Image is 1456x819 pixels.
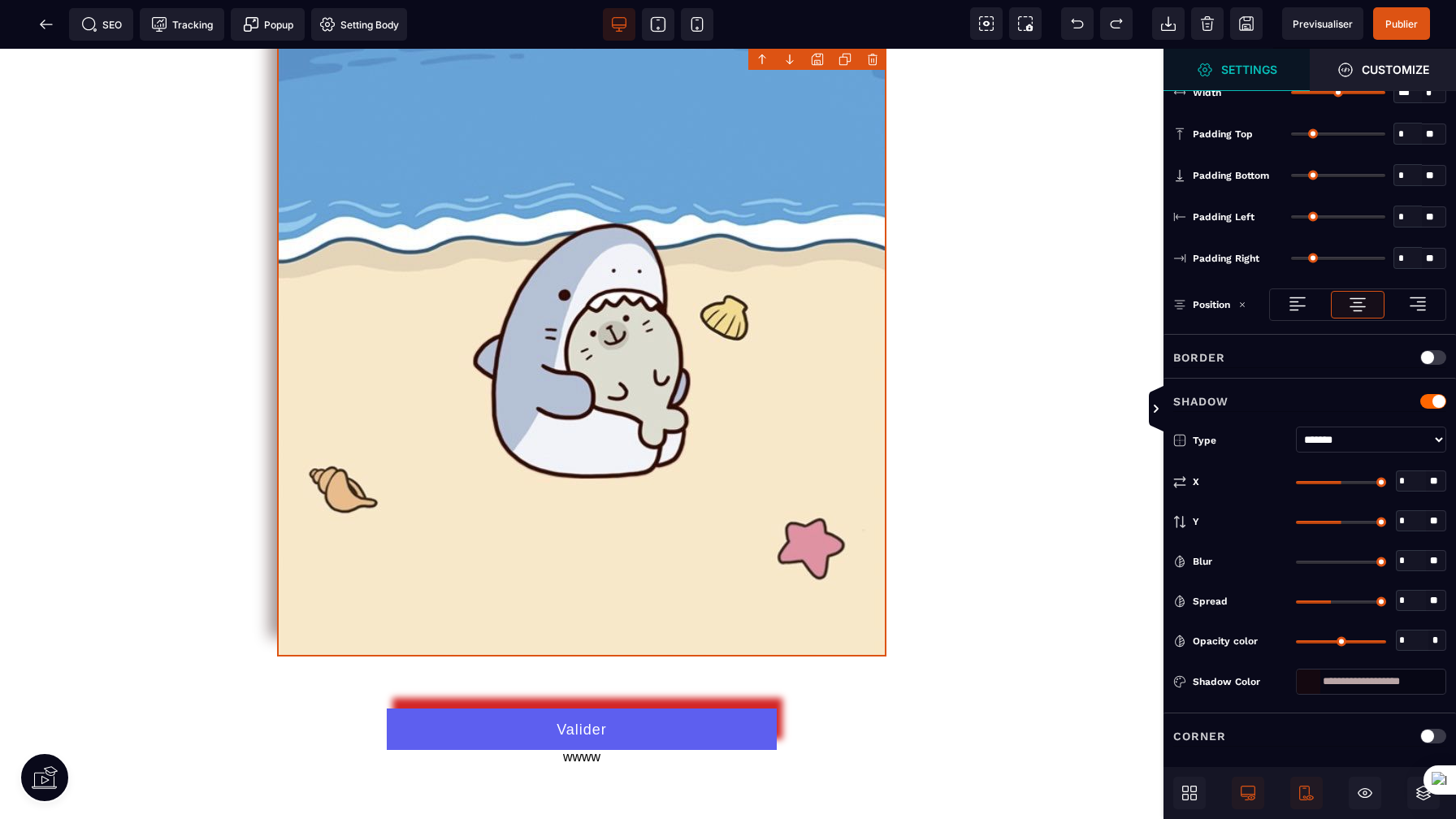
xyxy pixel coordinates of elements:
strong: Customize [1362,63,1429,76]
span: X [1193,474,1199,490]
p: Corner [1173,726,1226,746]
span: Mobile Only [1290,777,1323,809]
span: Popup [243,16,293,32]
div: Shadow Color [1193,674,1289,690]
span: Type [1193,432,1216,448]
div: wwww [24,701,1139,716]
span: Open Style Manager [1310,49,1456,91]
span: Blur [1193,553,1212,570]
span: SEO [81,16,122,32]
span: Screenshot [1009,7,1042,40]
span: Spread [1193,593,1228,609]
img: loading [1348,295,1367,314]
span: Open Blocks [1173,777,1206,809]
span: Setting Body [319,16,399,32]
span: Preview [1282,7,1363,40]
img: loading [1408,294,1428,314]
img: loading [1288,294,1307,314]
span: Opacity color [1193,633,1258,649]
span: View components [970,7,1003,40]
span: Padding Top [1193,128,1253,141]
button: Valider [387,660,777,701]
span: Padding Bottom [1193,169,1269,182]
span: Width [1193,86,1221,99]
span: Hide/Show Block [1349,777,1381,809]
span: Previsualiser [1293,18,1353,30]
p: Shadow [1173,392,1228,411]
p: Position [1173,297,1230,313]
strong: Settings [1221,63,1277,76]
span: Tracking [151,16,213,32]
span: Open Layers [1407,777,1440,809]
span: Padding Left [1193,210,1254,223]
span: Settings [1163,49,1310,91]
span: Y [1193,513,1199,530]
p: Border [1173,348,1225,367]
span: Publier [1385,18,1418,30]
span: Padding Right [1193,252,1259,265]
span: Desktop Only [1232,777,1264,809]
img: loading [1238,301,1246,309]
